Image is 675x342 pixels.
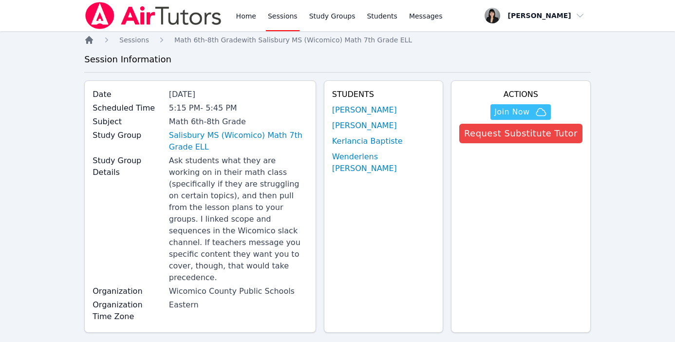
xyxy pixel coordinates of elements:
button: Request Substitute Tutor [459,124,582,143]
a: Wenderlens [PERSON_NAME] [332,151,435,174]
label: Organization [93,285,163,297]
div: Wicomico County Public Schools [169,285,308,297]
button: Join Now [490,104,551,120]
label: Scheduled Time [93,102,163,114]
label: Organization Time Zone [93,299,163,323]
span: Join Now [494,106,529,118]
h4: Actions [459,89,582,100]
div: 5:15 PM - 5:45 PM [169,102,308,114]
a: [PERSON_NAME] [332,104,397,116]
div: Ask students what they are working on in their math class (specifically if they are struggling on... [169,155,308,284]
h3: Session Information [84,53,591,66]
a: Kerlancia Baptiste [332,135,403,147]
div: Math 6th-8th Grade [169,116,308,128]
a: [PERSON_NAME] [332,120,397,132]
div: Eastern [169,299,308,311]
span: Sessions [119,36,149,44]
span: Messages [409,11,443,21]
a: Math 6th-8th Gradewith Salisbury MS (Wicomico) Math 7th Grade ELL [174,35,412,45]
nav: Breadcrumb [84,35,591,45]
label: Study Group Details [93,155,163,178]
label: Subject [93,116,163,128]
label: Date [93,89,163,100]
a: Sessions [119,35,149,45]
img: Air Tutors [84,2,222,29]
a: Salisbury MS (Wicomico) Math 7th Grade ELL [169,130,308,153]
div: [DATE] [169,89,308,100]
label: Study Group [93,130,163,141]
h4: Students [332,89,435,100]
span: Math 6th-8th Grade with Salisbury MS (Wicomico) Math 7th Grade ELL [174,36,412,44]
